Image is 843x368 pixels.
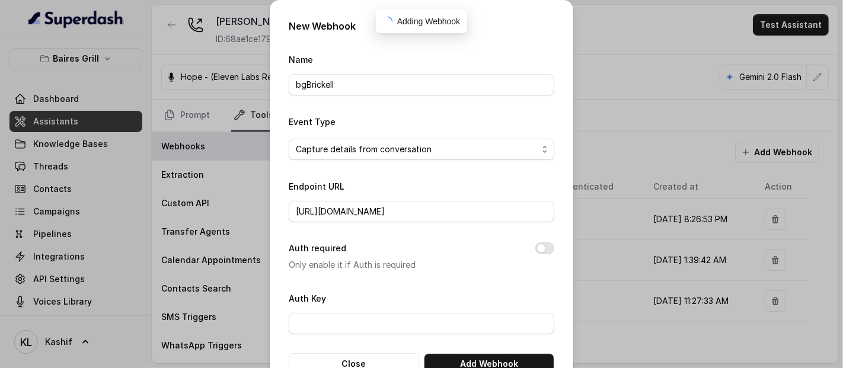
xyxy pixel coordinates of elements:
[289,139,554,160] button: Capture details from conversation
[397,17,460,26] span: Adding Webhook
[289,258,516,272] p: Only enable it if Auth is required
[289,293,326,303] label: Auth Key
[289,117,336,127] label: Event Type
[289,19,554,33] h2: New Webhook
[289,241,346,255] label: Auth required
[289,181,344,191] label: Endpoint URL
[383,17,392,26] span: loading
[289,55,313,65] label: Name
[296,142,538,156] span: Capture details from conversation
